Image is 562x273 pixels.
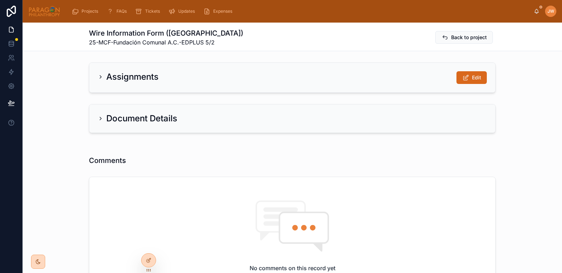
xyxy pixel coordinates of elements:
[166,5,200,18] a: Updates
[548,8,554,14] span: JW
[89,38,243,47] span: 25-MCF-Fundación Comunal A.C.-EDPLUS 5/2
[250,264,335,272] h2: No comments on this record yet
[133,5,165,18] a: Tickets
[435,31,493,44] button: Back to project
[201,5,237,18] a: Expenses
[106,71,159,83] h2: Assignments
[89,28,243,38] h1: Wire Information Form ([GEOGRAPHIC_DATA])
[456,71,487,84] button: Edit
[472,74,481,81] span: Edit
[116,8,127,14] span: FAQs
[82,8,98,14] span: Projects
[70,5,103,18] a: Projects
[145,8,160,14] span: Tickets
[89,156,126,165] h1: Comments
[213,8,232,14] span: Expenses
[451,34,487,41] span: Back to project
[178,8,195,14] span: Updates
[104,5,132,18] a: FAQs
[28,6,60,17] img: App logo
[66,4,534,19] div: scrollable content
[106,113,177,124] h2: Document Details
